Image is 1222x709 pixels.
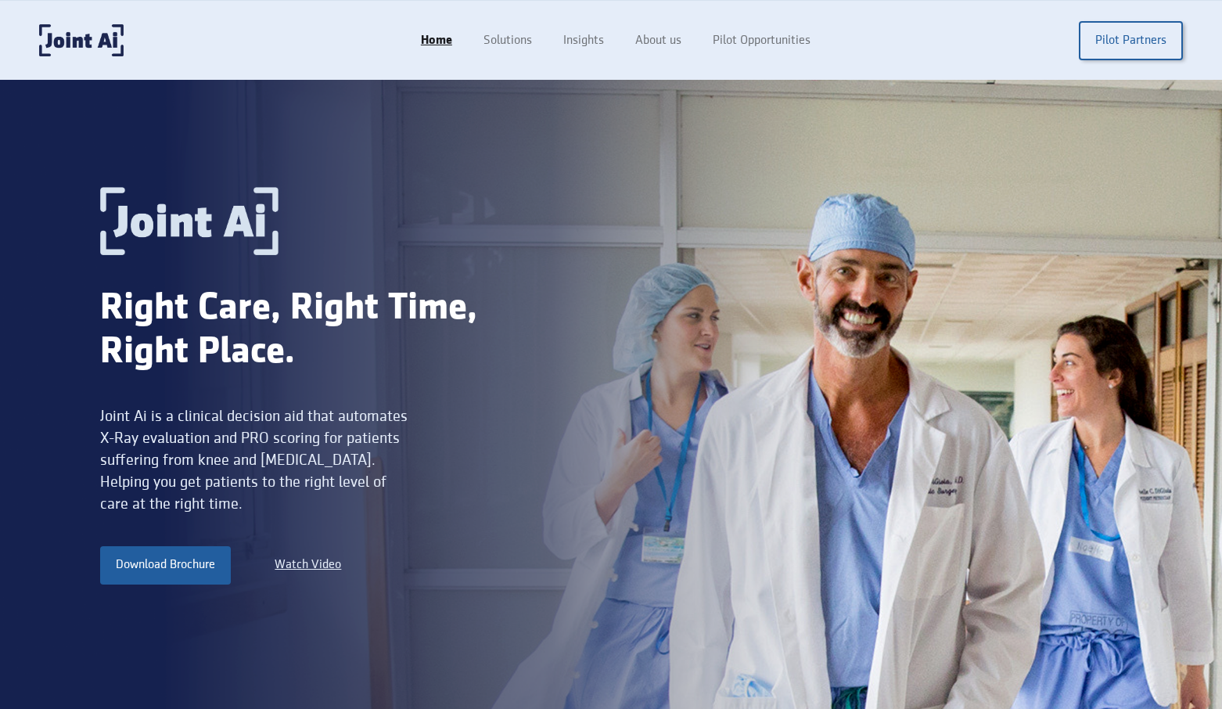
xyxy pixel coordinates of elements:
[1079,21,1183,60] a: Pilot Partners
[100,405,412,515] div: Joint Ai is a clinical decision aid that automates X-Ray evaluation and PRO scoring for patients ...
[39,24,124,56] a: home
[100,286,546,374] div: Right Care, Right Time, Right Place.
[468,26,548,56] a: Solutions
[275,556,341,574] a: Watch Video
[697,26,826,56] a: Pilot Opportunities
[100,546,231,584] a: Download Brochure
[548,26,620,56] a: Insights
[620,26,697,56] a: About us
[405,26,468,56] a: Home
